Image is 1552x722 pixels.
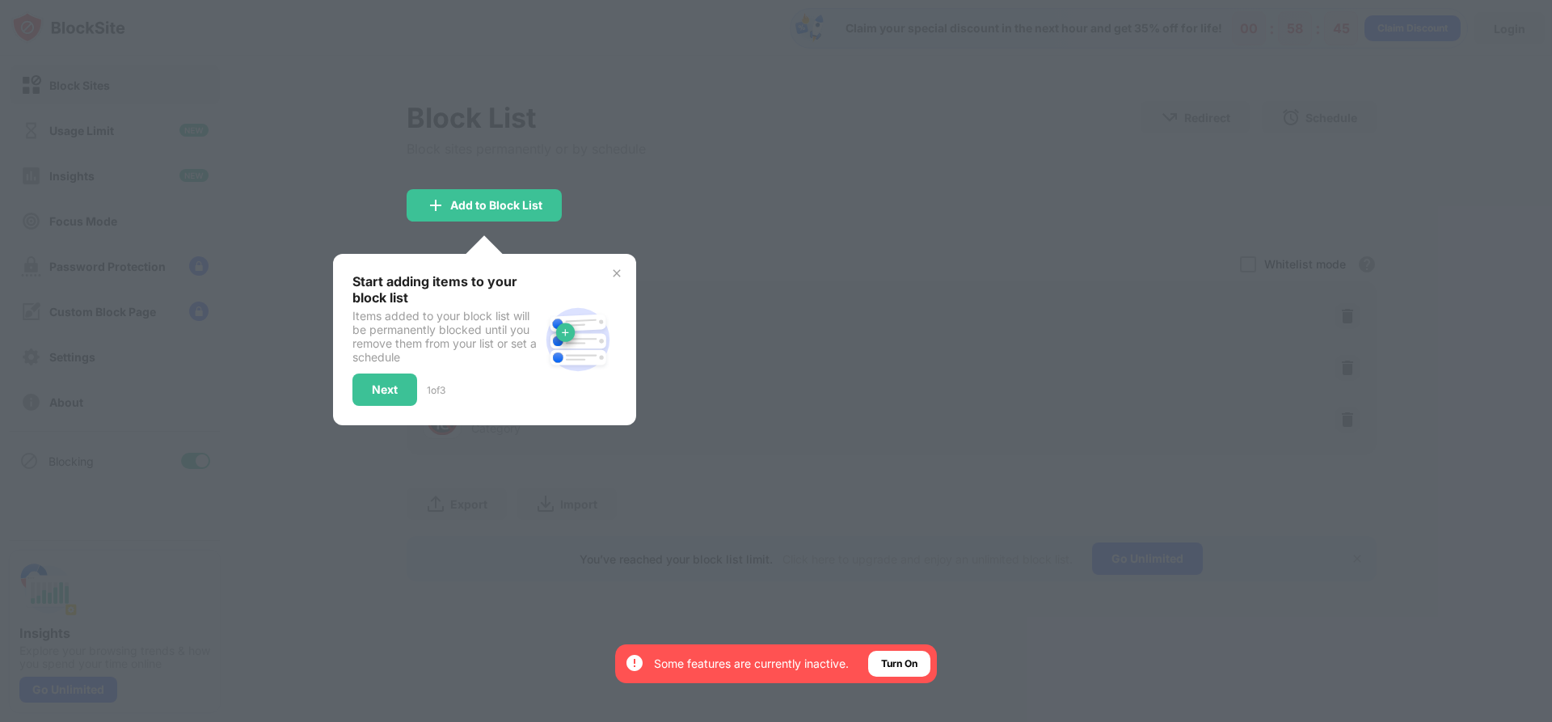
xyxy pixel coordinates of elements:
[625,653,644,673] img: error-circle-white.svg
[539,301,617,378] img: block-site.svg
[450,199,542,212] div: Add to Block List
[427,384,445,396] div: 1 of 3
[372,383,398,396] div: Next
[654,656,849,672] div: Some features are currently inactive.
[352,309,539,364] div: Items added to your block list will be permanently blocked until you remove them from your list o...
[352,273,539,306] div: Start adding items to your block list
[610,267,623,280] img: x-button.svg
[881,656,917,672] div: Turn On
